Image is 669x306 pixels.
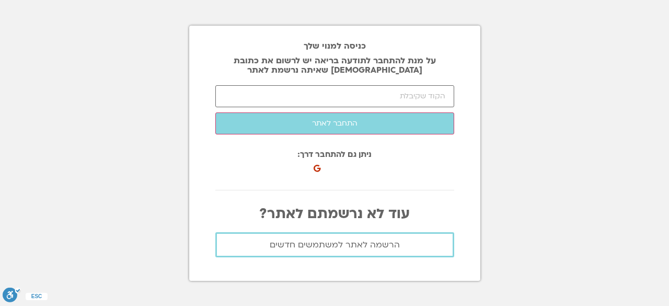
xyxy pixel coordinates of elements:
a: הרשמה לאתר למשתמשים חדשים [215,232,454,257]
button: התחבר לאתר [215,112,454,134]
p: על מנת להתחבר לתודעה בריאה יש לרשום את כתובת [DEMOGRAPHIC_DATA] שאיתה נרשמת לאתר [215,56,454,75]
p: עוד לא נרשמתם לאתר? [215,206,454,222]
input: הקוד שקיבלת [215,85,454,107]
h2: כניסה למנוי שלך [215,41,454,51]
span: הרשמה לאתר למשתמשים חדשים [270,240,400,250]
